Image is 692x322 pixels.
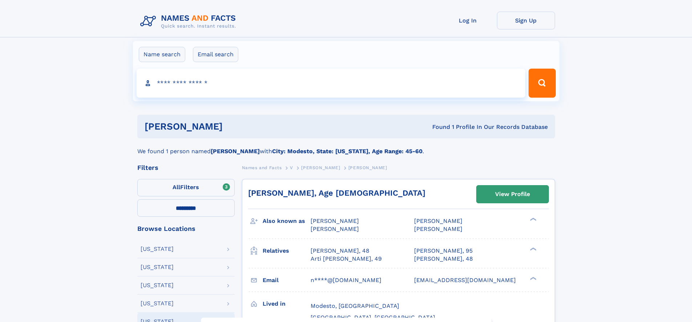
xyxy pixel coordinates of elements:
a: Log In [439,12,497,29]
a: View Profile [477,186,549,203]
div: Filters [137,164,235,171]
h3: Relatives [263,245,311,257]
span: [GEOGRAPHIC_DATA], [GEOGRAPHIC_DATA] [311,314,435,321]
div: ❯ [528,246,537,251]
div: [US_STATE] [141,282,174,288]
button: Search Button [529,69,555,98]
a: [PERSON_NAME], Age [DEMOGRAPHIC_DATA] [248,188,425,197]
span: V [290,165,293,170]
a: [PERSON_NAME], 48 [414,255,473,263]
span: [PERSON_NAME] [414,217,462,224]
a: [PERSON_NAME] [301,163,340,172]
h1: [PERSON_NAME] [145,122,328,131]
div: Browse Locations [137,225,235,232]
label: Email search [193,47,238,62]
b: City: Modesto, State: [US_STATE], Age Range: 45-60 [272,148,422,155]
a: Sign Up [497,12,555,29]
div: Found 1 Profile In Our Records Database [327,123,548,131]
a: [PERSON_NAME], 95 [414,247,473,255]
label: Name search [139,47,185,62]
div: ❯ [528,217,537,222]
div: ❯ [528,276,537,281]
span: All [173,184,180,191]
span: [PERSON_NAME] [311,217,359,224]
span: [PERSON_NAME] [348,165,387,170]
div: [US_STATE] [141,301,174,306]
input: search input [137,69,526,98]
b: [PERSON_NAME] [211,148,260,155]
span: [PERSON_NAME] [414,225,462,232]
div: We found 1 person named with . [137,138,555,156]
h3: Also known as [263,215,311,227]
a: Names and Facts [242,163,282,172]
span: [PERSON_NAME] [301,165,340,170]
div: [US_STATE] [141,264,174,270]
a: V [290,163,293,172]
div: View Profile [495,186,530,203]
span: [EMAIL_ADDRESS][DOMAIN_NAME] [414,277,516,284]
h3: Lived in [263,298,311,310]
span: [PERSON_NAME] [311,225,359,232]
a: Arti [PERSON_NAME], 49 [311,255,382,263]
img: Logo Names and Facts [137,12,242,31]
label: Filters [137,179,235,196]
div: [US_STATE] [141,246,174,252]
span: Modesto, [GEOGRAPHIC_DATA] [311,302,399,309]
h3: Email [263,274,311,286]
a: [PERSON_NAME], 48 [311,247,369,255]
